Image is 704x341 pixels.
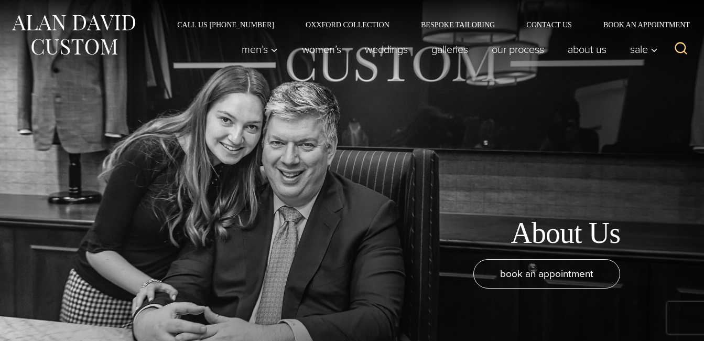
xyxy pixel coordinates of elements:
[161,21,290,28] a: Call Us [PHONE_NUMBER]
[511,216,620,251] h1: About Us
[473,259,620,289] a: book an appointment
[290,21,405,28] a: Oxxford Collection
[419,39,480,60] a: Galleries
[668,37,694,62] button: View Search Form
[290,39,353,60] a: Women’s
[511,21,588,28] a: Contact Us
[480,39,556,60] a: Our Process
[241,44,278,55] span: Men’s
[588,21,694,28] a: Book an Appointment
[161,21,694,28] nav: Secondary Navigation
[556,39,618,60] a: About Us
[10,12,136,58] img: Alan David Custom
[500,266,593,281] span: book an appointment
[230,39,664,60] nav: Primary Navigation
[405,21,511,28] a: Bespoke Tailoring
[630,44,658,55] span: Sale
[353,39,419,60] a: weddings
